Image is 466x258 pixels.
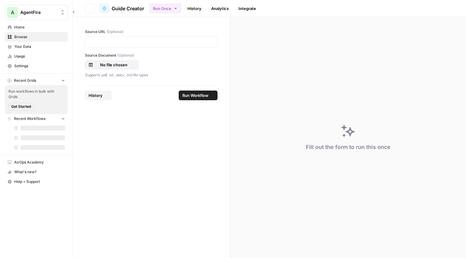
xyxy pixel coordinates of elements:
a: Your Data [5,42,68,51]
button: Run Once [149,3,181,14]
a: Integrate [235,4,260,13]
span: (Optional) [107,29,123,35]
span: Settings [14,63,65,69]
span: Your Data [14,44,65,49]
button: Run Workflow [179,91,218,100]
button: Workspace: AgentFire [5,5,68,20]
button: No file chosen [85,60,139,70]
span: Usage [14,54,65,59]
button: Help + Support [5,177,68,187]
div: What's new? [5,167,67,177]
span: Guide Creator [112,5,144,12]
span: A [11,9,14,16]
span: Run Workflow [182,92,208,98]
button: History [85,91,112,100]
span: Home [14,25,65,30]
span: AgentFire [20,9,57,15]
span: Get Started [11,104,31,109]
button: What's new? [5,167,68,177]
a: Home [5,22,68,32]
a: Analytics [208,4,232,13]
p: No file chosen [94,62,133,68]
span: Help + Support [14,179,65,184]
span: Recent Workflows [14,116,46,121]
p: Supports .pdf, .txt, .docx, .md file types [85,72,218,78]
button: Recent Grids [5,76,68,85]
span: Recent Grids [14,78,36,83]
span: AirOps Academy [14,160,65,165]
a: Browse [5,32,68,42]
span: (Optional) [117,53,134,58]
button: Get Started [8,103,34,111]
label: Source Document [85,53,218,58]
a: Usage [5,51,68,61]
a: AirOps Academy [5,157,68,167]
span: History [89,92,103,98]
div: Fill out the form to run this once [306,143,390,151]
a: Settings [5,61,68,71]
a: History [184,4,205,13]
label: Source URL [85,29,218,35]
span: Run workflows in bulk with Grids [8,89,64,100]
button: Recent Workflows [5,114,68,123]
span: Browse [14,34,65,40]
a: Guide Creator [100,4,144,13]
